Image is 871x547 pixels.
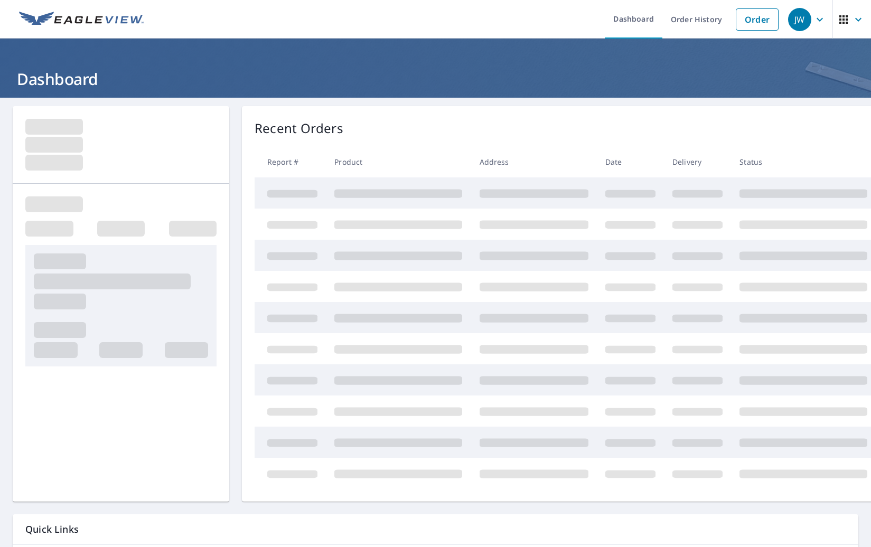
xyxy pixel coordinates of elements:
th: Report # [255,146,326,177]
h1: Dashboard [13,68,858,90]
p: Recent Orders [255,119,343,138]
th: Product [326,146,471,177]
p: Quick Links [25,523,846,536]
th: Address [471,146,597,177]
img: EV Logo [19,12,144,27]
div: JW [788,8,811,31]
a: Order [736,8,779,31]
th: Date [597,146,664,177]
th: Delivery [664,146,731,177]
